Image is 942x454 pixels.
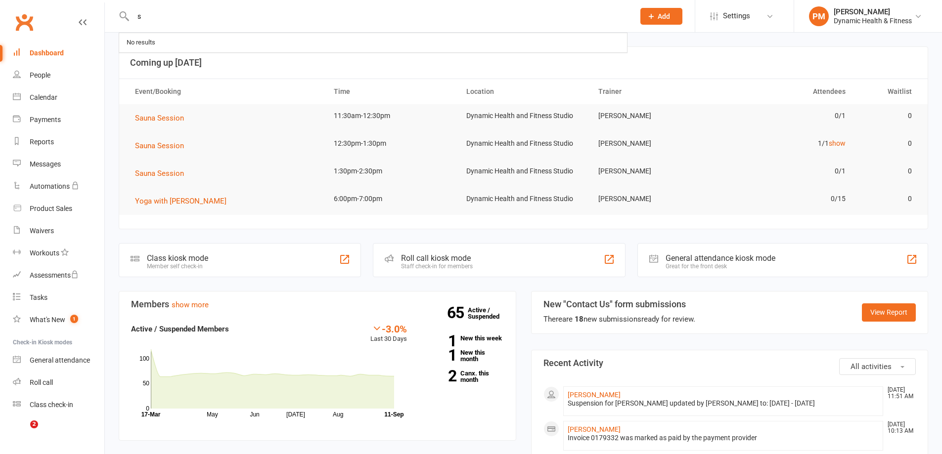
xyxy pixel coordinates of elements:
div: [PERSON_NAME] [834,7,912,16]
a: General attendance kiosk mode [13,349,104,371]
td: [PERSON_NAME] [589,132,722,155]
div: Tasks [30,293,47,301]
a: People [13,64,104,86]
div: Staff check-in for members [401,263,473,270]
strong: 18 [575,315,583,324]
strong: 65 [447,305,468,320]
div: Dynamic Health & Fitness [834,16,912,25]
th: Trainer [589,79,722,104]
span: All activities [851,362,892,371]
a: 1New this week [422,335,504,341]
th: Event/Booking [126,79,325,104]
h3: Members [131,299,504,309]
a: Reports [13,131,104,153]
div: General attendance kiosk mode [666,253,775,263]
div: What's New [30,316,65,324]
a: View Report [862,303,916,321]
a: [PERSON_NAME] [568,391,621,399]
h3: New "Contact Us" form submissions [543,299,695,309]
a: Clubworx [12,10,37,35]
div: Payments [30,116,61,124]
strong: Active / Suspended Members [131,325,229,333]
td: 1/1 [722,132,854,155]
td: 0 [854,160,921,183]
td: 0/15 [722,187,854,210]
td: 12:30pm-1:30pm [325,132,457,155]
a: show more [172,300,209,309]
td: [PERSON_NAME] [589,104,722,127]
div: Roll call [30,378,53,386]
span: 1 [70,315,78,323]
div: Messages [30,160,61,168]
div: Suspension for [PERSON_NAME] updated by [PERSON_NAME] to: [DATE] - [DATE] [568,399,879,408]
span: Sauna Session [135,169,184,178]
button: Sauna Session [135,112,191,124]
div: Calendar [30,93,57,101]
td: [PERSON_NAME] [589,187,722,210]
div: Class check-in [30,401,73,409]
div: Assessments [30,271,79,279]
a: Automations [13,175,104,198]
a: Product Sales [13,198,104,220]
div: Last 30 Days [370,323,407,344]
time: [DATE] 10:13 AM [883,421,915,434]
iframe: Intercom live chat [10,420,34,444]
a: Class kiosk mode [13,394,104,416]
span: Settings [723,5,750,27]
div: -3.0% [370,323,407,334]
a: Workouts [13,242,104,264]
td: [PERSON_NAME] [589,160,722,183]
a: 65Active / Suspended [468,299,511,327]
input: Search... [130,9,628,23]
a: Messages [13,153,104,175]
td: Dynamic Health and Fitness Studio [457,160,590,183]
a: Payments [13,109,104,131]
div: General attendance [30,356,90,364]
a: show [829,139,846,147]
span: Yoga with [PERSON_NAME] [135,197,226,206]
span: Add [658,12,670,20]
a: Calendar [13,86,104,109]
button: Yoga with [PERSON_NAME] [135,195,233,207]
h3: Coming up [DATE] [130,58,917,68]
time: [DATE] 11:51 AM [883,387,915,400]
td: 0 [854,187,921,210]
div: Class kiosk mode [147,253,208,263]
th: Location [457,79,590,104]
span: Sauna Session [135,141,184,150]
div: People [30,71,50,79]
a: Dashboard [13,42,104,64]
td: Dynamic Health and Fitness Studio [457,104,590,127]
td: 0 [854,132,921,155]
td: 6:00pm-7:00pm [325,187,457,210]
strong: 2 [422,369,456,383]
div: Workouts [30,249,59,257]
div: PM [809,6,829,26]
strong: 1 [422,348,456,363]
button: Sauna Session [135,140,191,152]
td: 0/1 [722,160,854,183]
td: 11:30am-12:30pm [325,104,457,127]
button: Add [640,8,682,25]
td: Dynamic Health and Fitness Studio [457,187,590,210]
th: Attendees [722,79,854,104]
span: Sauna Session [135,114,184,123]
div: Waivers [30,227,54,235]
a: Assessments [13,264,104,287]
a: Roll call [13,371,104,394]
span: 2 [30,420,38,428]
td: 0 [854,104,921,127]
a: 1New this month [422,349,504,362]
div: Dashboard [30,49,64,57]
a: Tasks [13,287,104,309]
div: Member self check-in [147,263,208,270]
div: Invoice 0179332 was marked as paid by the payment provider [568,434,879,442]
div: Automations [30,182,70,190]
div: Roll call kiosk mode [401,253,473,263]
strong: 1 [422,333,456,348]
button: All activities [839,358,916,375]
td: 1:30pm-2:30pm [325,160,457,183]
div: Reports [30,138,54,146]
a: 2Canx. this month [422,370,504,383]
div: Great for the front desk [666,263,775,270]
